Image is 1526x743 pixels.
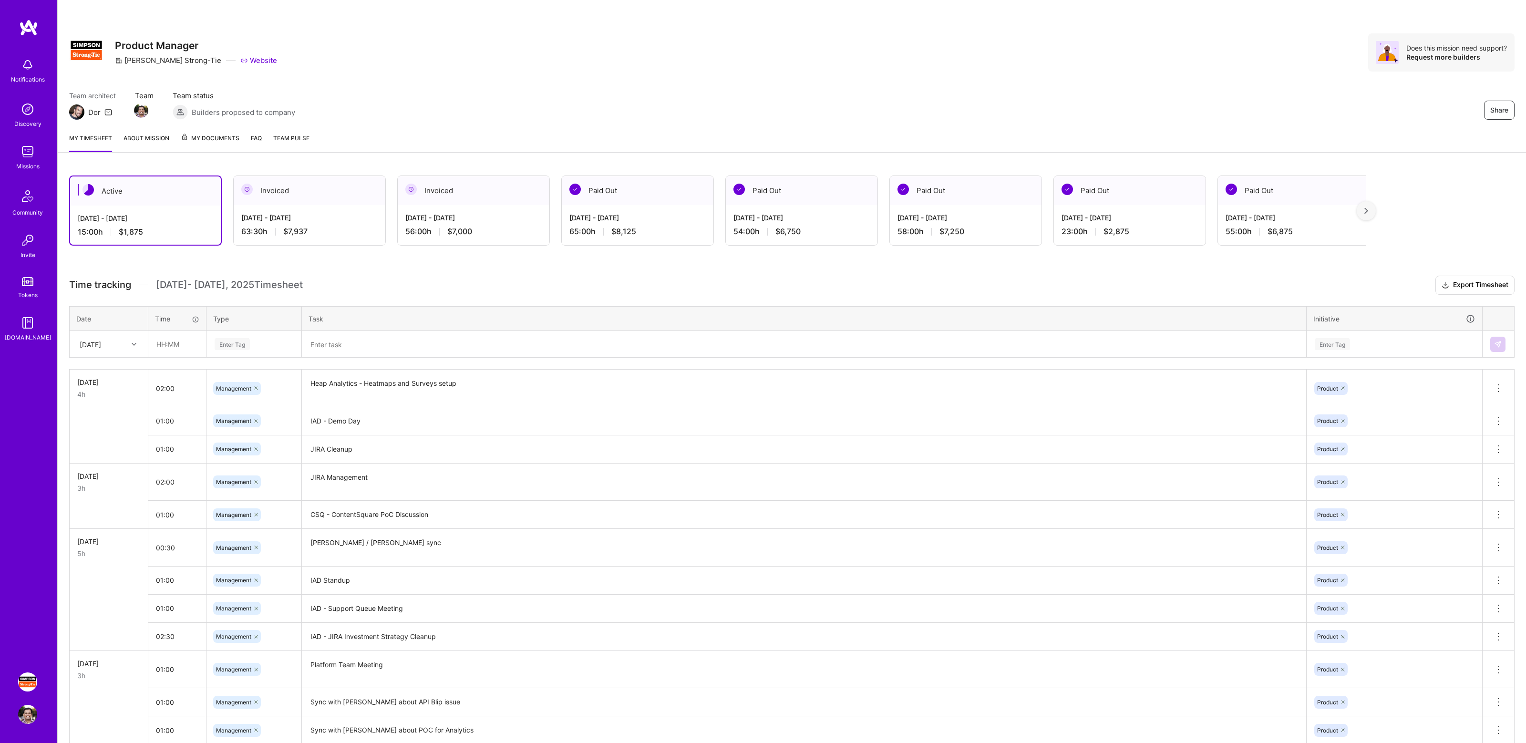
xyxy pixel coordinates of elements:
input: HH:MM [148,596,206,621]
textarea: IAD - Demo Day [303,408,1305,434]
div: 5h [77,548,140,558]
img: Team Architect [69,104,84,120]
span: Product [1317,417,1338,424]
span: Share [1490,105,1508,115]
span: Product [1317,544,1338,551]
img: Paid Out [733,184,745,195]
img: Invite [18,231,37,250]
div: [DATE] - [DATE] [1062,213,1198,223]
input: HH:MM [148,718,206,743]
img: Paid Out [569,184,581,195]
div: 54:00 h [733,227,870,237]
div: [DATE] - [DATE] [569,213,706,223]
div: 58:00 h [897,227,1034,237]
div: [DATE] - [DATE] [1226,213,1362,223]
span: Management [216,699,251,706]
textarea: Platform Team Meeting [303,652,1305,688]
div: Notifications [11,74,45,84]
span: Builders proposed to company [192,107,295,117]
textarea: JIRA Management [303,464,1305,500]
div: Invoiced [234,176,385,205]
th: Task [302,306,1307,331]
input: HH:MM [149,331,206,357]
span: Management [216,727,251,734]
input: HH:MM [148,376,206,401]
span: Management [216,417,251,424]
div: Invoiced [398,176,549,205]
span: Product [1317,633,1338,640]
div: Paid Out [890,176,1041,205]
span: Product [1317,577,1338,584]
textarea: IAD - Support Queue Meeting [303,596,1305,622]
img: right [1364,207,1368,214]
i: icon CompanyGray [115,57,123,64]
div: Invite [21,250,35,260]
div: Time [155,314,199,324]
div: Initiative [1313,313,1475,324]
img: Submit [1494,341,1502,348]
span: $7,937 [283,227,308,237]
span: $8,125 [611,227,636,237]
a: Simpson Strong-Tie: Product Manager [16,672,40,691]
img: Paid Out [1062,184,1073,195]
img: Team Member Avatar [134,103,148,118]
textarea: Heap Analytics - Heatmaps and Surveys setup [303,371,1305,406]
img: Paid Out [1226,184,1237,195]
div: [DATE] [77,659,140,669]
span: Team [135,91,154,101]
textarea: IAD - JIRA Investment Strategy Cleanup [303,624,1305,650]
span: My Documents [181,133,239,144]
span: $7,250 [939,227,964,237]
span: $6,750 [775,227,801,237]
span: Product [1317,511,1338,518]
img: bell [18,55,37,74]
div: [DATE] - [DATE] [405,213,542,223]
span: Product [1317,445,1338,453]
textarea: CSQ - ContentSquare PoC Discussion [303,502,1305,528]
div: Request more builders [1406,52,1507,62]
div: [DOMAIN_NAME] [5,332,51,342]
span: Product [1317,605,1338,612]
img: Simpson Strong-Tie: Product Manager [18,672,37,691]
input: HH:MM [148,469,206,495]
img: User Avatar [18,705,37,724]
textarea: IAD Standup [303,568,1305,594]
i: icon Download [1442,280,1449,290]
button: Share [1484,101,1515,120]
div: Dor [88,107,101,117]
div: 3h [77,671,140,681]
span: Time tracking [69,279,131,291]
div: [DATE] - [DATE] [733,213,870,223]
a: Website [240,55,277,65]
div: Paid Out [1218,176,1370,205]
span: Team architect [69,91,116,101]
textarea: Sync with [PERSON_NAME] about API Blip issue [303,689,1305,715]
div: Does this mission need support? [1406,43,1507,52]
span: Management [216,633,251,640]
span: Product [1317,478,1338,485]
div: 65:00 h [569,227,706,237]
textarea: JIRA Cleanup [303,436,1305,463]
div: [DATE] [80,339,101,349]
span: Management [216,577,251,584]
div: Tokens [18,290,38,300]
a: FAQ [251,133,262,152]
span: Team status [173,91,295,101]
span: Product [1317,385,1338,392]
div: Paid Out [726,176,877,205]
img: Company Logo [69,33,103,68]
div: Paid Out [562,176,713,205]
div: 15:00 h [78,227,213,237]
img: Builders proposed to company [173,104,188,120]
span: Team Pulse [273,134,309,142]
input: HH:MM [148,408,206,433]
div: Missions [16,161,40,171]
span: Management [216,544,251,551]
input: HH:MM [148,535,206,560]
img: Community [16,185,39,207]
img: discovery [18,100,37,119]
span: $6,875 [1268,227,1293,237]
div: Active [70,176,221,206]
div: [DATE] - [DATE] [78,213,213,223]
span: Management [216,385,251,392]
